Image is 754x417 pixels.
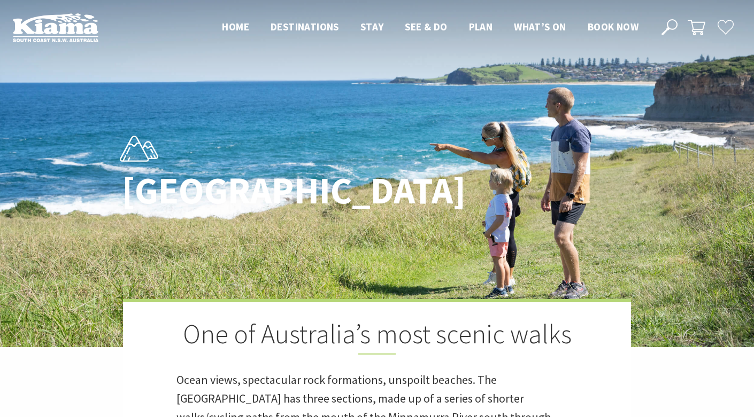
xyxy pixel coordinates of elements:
h1: [GEOGRAPHIC_DATA] [122,170,424,211]
span: Stay [360,20,384,33]
nav: Main Menu [211,19,649,36]
span: Home [222,20,249,33]
span: Book now [588,20,638,33]
span: Plan [469,20,493,33]
h2: One of Australia’s most scenic walks [176,318,578,355]
span: What’s On [514,20,566,33]
img: Kiama Logo [13,13,98,42]
span: See & Do [405,20,447,33]
span: Destinations [271,20,339,33]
